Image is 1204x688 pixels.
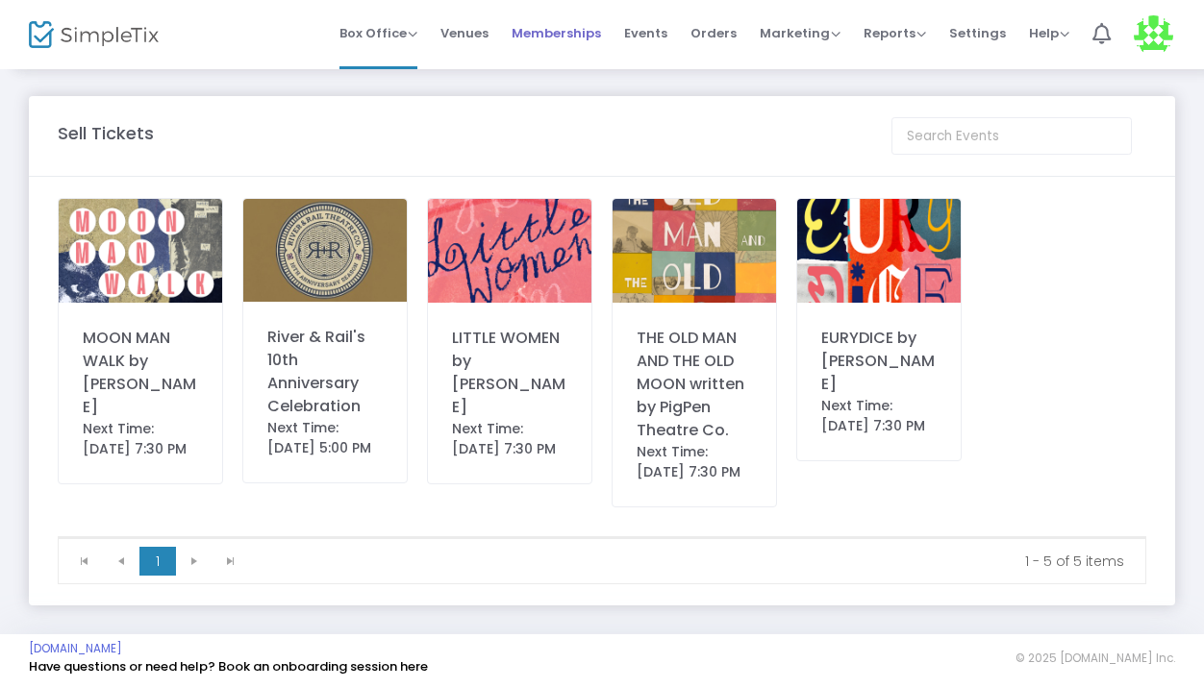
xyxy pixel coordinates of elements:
[59,199,222,303] img: MoonManWalk.png
[613,199,776,303] img: TheOldManandTheOldMoon.png
[891,117,1132,155] input: Search Events
[83,419,198,459] div: Next Time: [DATE] 7:30 PM
[59,537,1145,538] div: Data table
[428,199,591,303] img: 638899278392745295LittleWomen.png
[512,9,601,58] span: Memberships
[821,327,937,396] div: EURYDICE by [PERSON_NAME]
[29,641,122,656] a: [DOMAIN_NAME]
[1016,651,1175,666] span: © 2025 [DOMAIN_NAME] Inc.
[440,9,489,58] span: Venues
[690,9,737,58] span: Orders
[452,327,567,419] div: LITTLE WOMEN by [PERSON_NAME]
[452,419,567,459] div: Next Time: [DATE] 7:30 PM
[267,418,383,458] div: Next Time: [DATE] 5:00 PM
[637,327,752,442] div: THE OLD MAN AND THE OLD MOON written by PigPen Theatre Co.
[1029,24,1069,42] span: Help
[797,199,961,303] img: Eurydice.png
[339,24,417,42] span: Box Office
[83,327,198,419] div: MOON MAN WALK by [PERSON_NAME]
[29,657,428,676] a: Have questions or need help? Book an onboarding session here
[949,9,1006,58] span: Settings
[637,442,752,482] div: Next Time: [DATE] 7:30 PM
[821,396,937,436] div: Next Time: [DATE] 7:30 PM
[139,547,176,576] span: Page 1
[864,24,926,42] span: Reports
[263,552,1124,571] kendo-pager-info: 1 - 5 of 5 items
[58,120,154,146] m-panel-title: Sell Tickets
[760,24,840,42] span: Marketing
[243,199,407,302] img: rr10v5.jpg
[624,9,667,58] span: Events
[267,326,383,418] div: River & Rail's 10th Anniversary Celebration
